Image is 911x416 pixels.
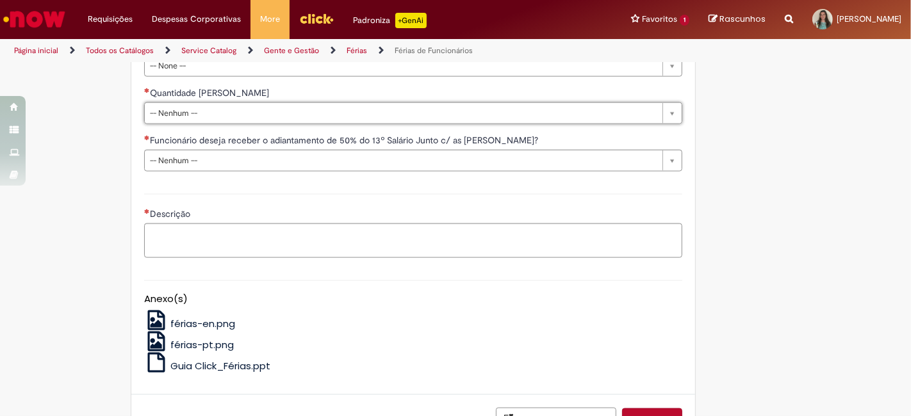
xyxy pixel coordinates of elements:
span: More [260,13,280,26]
span: férias-pt.png [170,338,234,351]
a: Gente e Gestão [264,45,319,56]
a: férias-pt.png [144,338,234,351]
h5: Anexo(s) [144,294,682,305]
a: Férias [347,45,367,56]
span: Necessários [144,88,150,93]
a: Todos os Catálogos [86,45,154,56]
span: Funcionário deseja receber o adiantamento de 50% do 13º Salário Junto c/ as [PERSON_NAME]? [150,134,541,146]
span: [PERSON_NAME] [837,13,901,24]
span: férias-en.png [170,317,235,330]
a: Férias de Funcionários [395,45,473,56]
a: Rascunhos [709,13,766,26]
span: -- None -- [150,56,656,76]
span: Requisições [88,13,133,26]
ul: Trilhas de página [10,39,598,63]
span: -- Nenhum -- [150,103,656,124]
span: Rascunhos [719,13,766,25]
span: 1 [680,15,689,26]
span: -- Nenhum -- [150,150,656,171]
a: férias-en.png [144,317,236,330]
span: Despesas Corporativas [152,13,241,26]
img: ServiceNow [1,6,67,32]
span: Necessários [144,135,150,140]
span: Favoritos [642,13,677,26]
span: Guia Click_Férias.ppt [170,359,270,372]
span: Descrição [150,208,193,220]
a: Service Catalog [181,45,236,56]
span: Quantidade [PERSON_NAME] [150,87,272,99]
a: Página inicial [14,45,58,56]
span: Necessários [144,209,150,214]
img: click_logo_yellow_360x200.png [299,9,334,28]
p: +GenAi [395,13,427,28]
textarea: Descrição [144,223,682,257]
div: Padroniza [353,13,427,28]
a: Guia Click_Férias.ppt [144,359,271,372]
